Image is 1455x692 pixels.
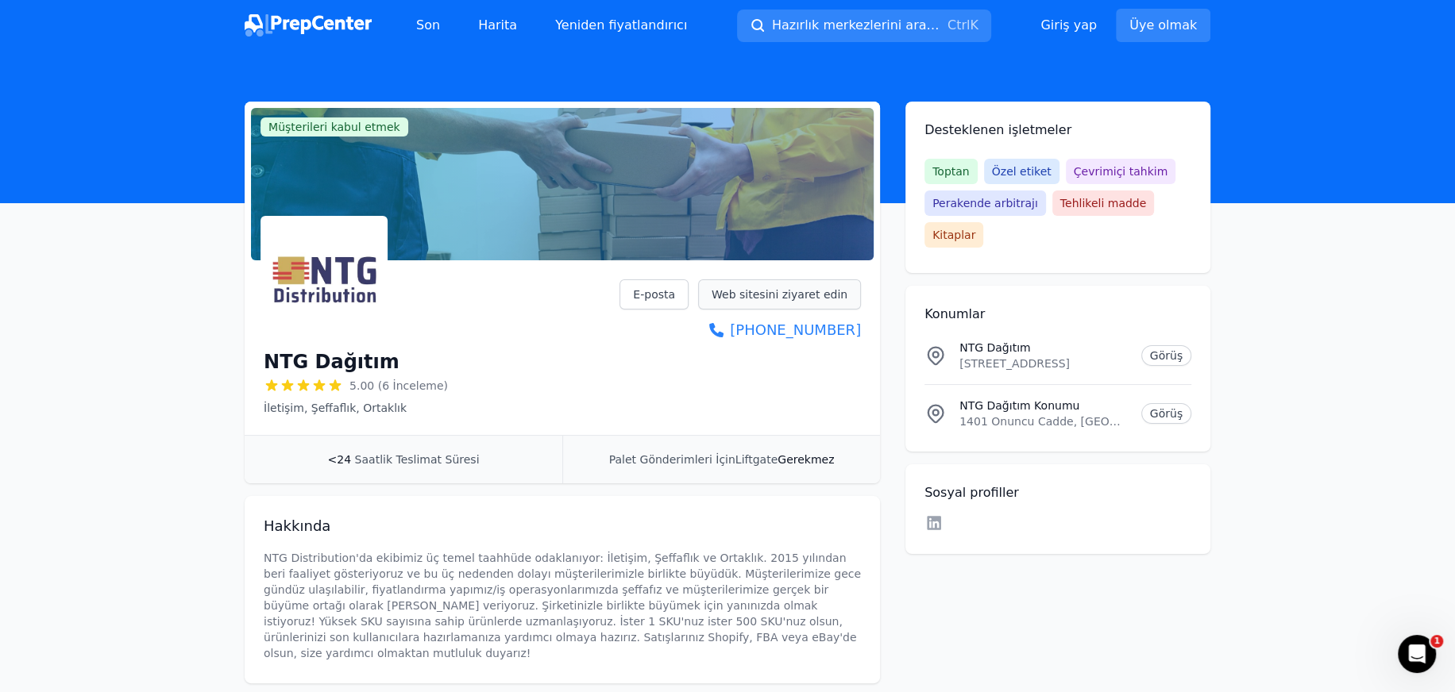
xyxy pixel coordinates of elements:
a: Harita [465,10,530,41]
iframe: Intercom canlı sohbet [1398,635,1436,673]
font: Saatlik Teslimat Süresi [355,453,480,466]
a: E-posta [619,279,689,309]
font: NTG Dağıtım Konumu [959,399,1079,412]
font: Müşterileri kabul etmek [268,121,400,133]
font: İletişim, Şeffaflık, Ortaklık [264,402,407,414]
font: NTG Dağıtım [264,351,399,373]
font: Toptan [932,165,970,178]
font: Görüş [1150,349,1183,362]
font: Giriş yap [1040,17,1097,33]
font: <24 [328,453,352,466]
a: Görüş [1141,345,1191,366]
font: Gerekmez [778,453,834,466]
font: Konumlar [924,306,985,321]
font: Çevrimiçi tahkim [1074,165,1167,178]
font: Harita [478,17,517,33]
button: Hazırlık merkezlerini arayınCtrlK [737,10,991,42]
font: Perakende arbitrajı [932,197,1038,210]
font: Tehlikeli madde [1060,197,1147,210]
font: Desteklenen işletmeler [924,122,1071,137]
a: Web sitesini ziyaret edin [698,279,861,309]
font: [PHONE_NUMBER] [730,321,861,338]
a: Yeniden fiyatlandırıcı [542,10,700,41]
font: 5.00 (6 İnceleme) [349,379,448,392]
img: Hazırlık Merkezi [245,14,372,37]
kbd: Ctrl [947,17,970,33]
font: Üye olmak [1129,17,1197,33]
a: [PHONE_NUMBER] [619,319,861,341]
kbd: K [970,17,978,33]
font: E-posta [633,288,675,301]
font: Palet Gönderimleri İçin [609,453,735,466]
font: Liftgate [735,453,778,466]
font: [STREET_ADDRESS] [959,357,1070,370]
a: Görüş [1141,403,1191,424]
font: Sosyal profiller [924,485,1019,500]
font: NTG Dağıtım [959,341,1030,354]
font: Web sitesini ziyaret edin [712,288,847,301]
font: Hakkında [264,517,330,534]
font: Son [416,17,440,33]
font: Özel etiket [992,165,1052,178]
a: Giriş yap [1040,16,1097,35]
font: NTG Distribution'da ekibimiz üç temel taahhüde odaklanıyor: İletişim, Şeffaflık ve Ortaklık. 2015... [264,552,864,659]
a: Son [403,10,453,41]
font: Görüş [1150,407,1183,420]
a: Üye olmak [1116,9,1210,42]
img: NTG Dağıtım [264,219,384,340]
font: Kitaplar [932,229,975,241]
font: Hazırlık merkezlerini arayın [772,17,946,33]
font: 1 [1434,636,1440,646]
font: Yeniden fiyatlandırıcı [555,17,687,33]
